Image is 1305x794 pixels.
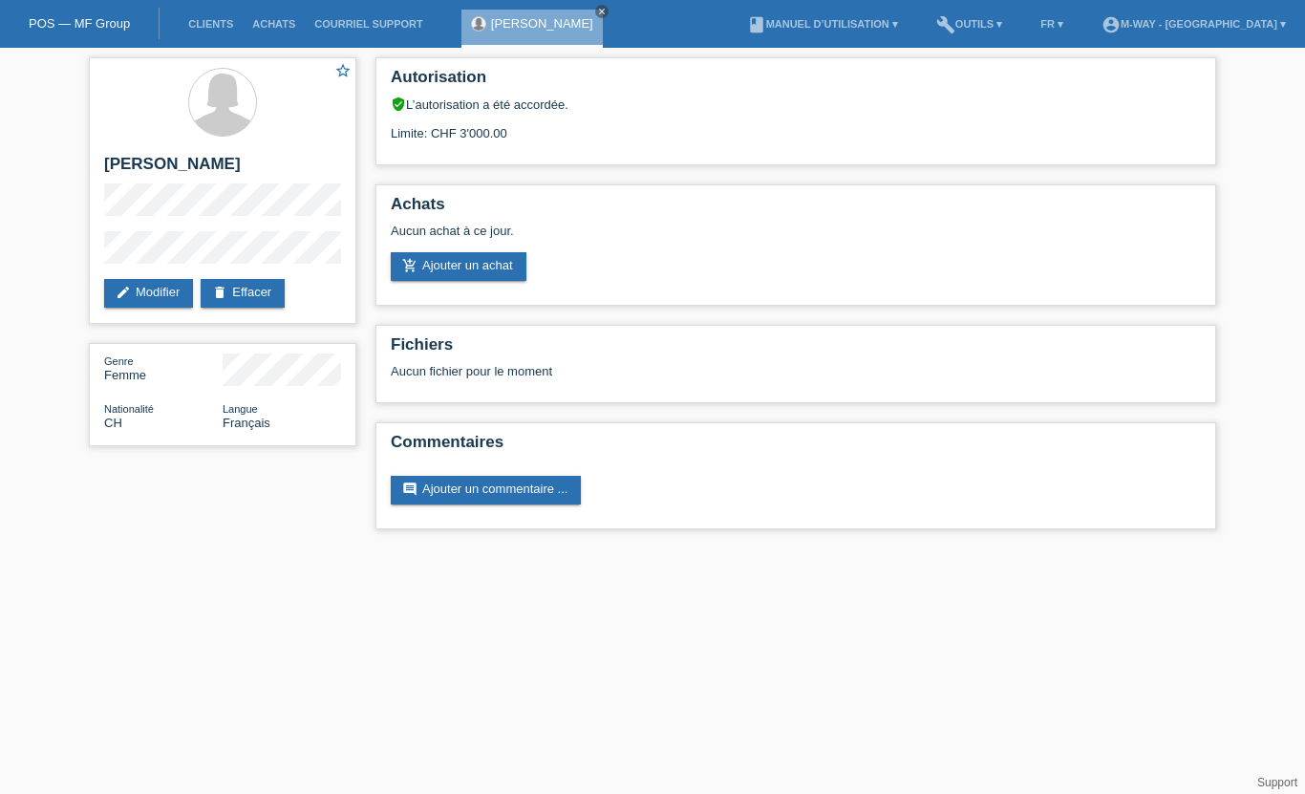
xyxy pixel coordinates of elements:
i: comment [402,482,417,497]
h2: Fichiers [391,335,1201,364]
a: FR ▾ [1031,18,1073,30]
a: Clients [179,18,243,30]
div: Limite: CHF 3'000.00 [391,112,1201,140]
i: account_circle [1102,15,1121,34]
a: [PERSON_NAME] [491,16,593,31]
i: close [597,7,607,16]
h2: [PERSON_NAME] [104,155,341,183]
i: book [747,15,766,34]
a: editModifier [104,279,193,308]
a: add_shopping_cartAjouter un achat [391,252,526,281]
a: Support [1257,776,1297,789]
span: Nationalité [104,403,154,415]
i: edit [116,285,131,300]
span: Suisse [104,416,122,430]
div: Femme [104,354,223,382]
a: bookManuel d’utilisation ▾ [738,18,908,30]
div: Aucun fichier pour le moment [391,364,974,378]
h2: Commentaires [391,433,1201,461]
a: star_border [334,62,352,82]
i: verified_user [391,97,406,112]
span: Genre [104,355,134,367]
i: build [936,15,955,34]
a: close [595,5,609,18]
h2: Autorisation [391,68,1201,97]
a: deleteEffacer [201,279,285,308]
span: Langue [223,403,258,415]
a: buildOutils ▾ [927,18,1012,30]
i: add_shopping_cart [402,258,417,273]
span: Français [223,416,270,430]
a: commentAjouter un commentaire ... [391,476,581,504]
h2: Achats [391,195,1201,224]
div: Aucun achat à ce jour. [391,224,1201,252]
a: account_circlem-way - [GEOGRAPHIC_DATA] ▾ [1092,18,1295,30]
a: Courriel Support [305,18,432,30]
i: delete [212,285,227,300]
a: POS — MF Group [29,16,130,31]
div: L’autorisation a été accordée. [391,97,1201,112]
i: star_border [334,62,352,79]
a: Achats [243,18,305,30]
